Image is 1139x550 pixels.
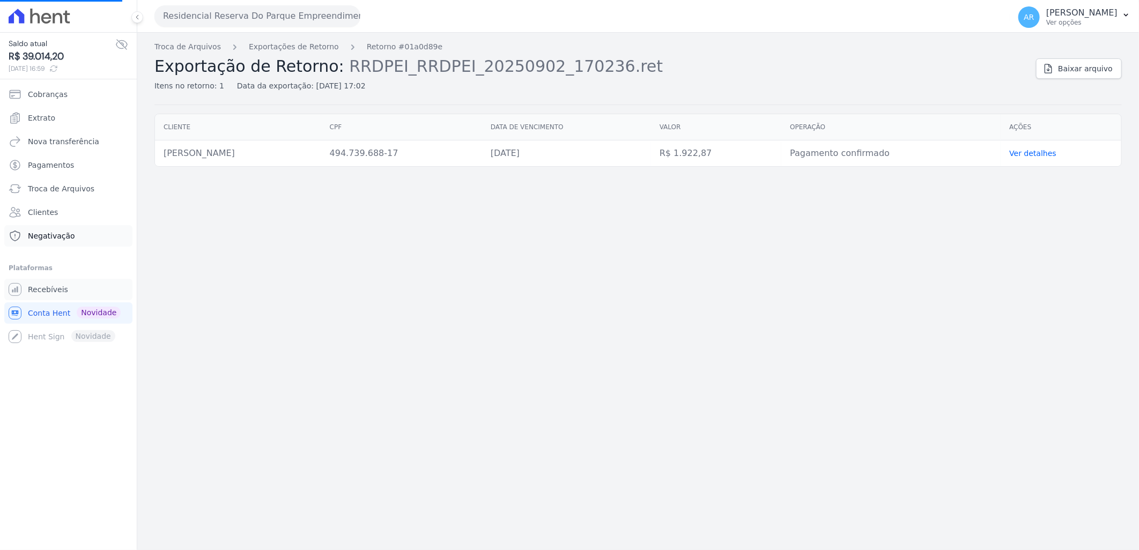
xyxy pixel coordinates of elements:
span: Cobranças [28,89,68,100]
td: [PERSON_NAME] [155,140,321,167]
a: Troca de Arquivos [154,41,221,53]
span: Saldo atual [9,38,115,49]
a: Baixar arquivo [1036,58,1122,79]
th: Valor [651,114,781,140]
span: Pagamentos [28,160,74,170]
a: Clientes [4,202,132,223]
div: Itens no retorno: 1 [154,80,224,92]
span: RRDPEI_RRDPEI_20250902_170236.ret [349,56,663,76]
a: Conta Hent Novidade [4,302,132,324]
th: Operação [781,114,1001,140]
td: 494.739.688-17 [321,140,482,167]
a: Pagamentos [4,154,132,176]
th: Ações [1001,114,1121,140]
td: Pagamento confirmado [781,140,1001,167]
a: Troca de Arquivos [4,178,132,199]
p: Ver opções [1046,18,1118,27]
span: Conta Hent [28,308,70,318]
a: Exportações de Retorno [249,41,339,53]
span: Clientes [28,207,58,218]
a: Cobranças [4,84,132,105]
a: Ver detalhes [1009,149,1056,158]
span: Nova transferência [28,136,99,147]
a: Negativação [4,225,132,247]
button: AR [PERSON_NAME] Ver opções [1010,2,1139,32]
span: R$ 39.014,20 [9,49,115,64]
td: [DATE] [482,140,651,167]
span: Negativação [28,231,75,241]
th: Data de vencimento [482,114,651,140]
a: Recebíveis [4,279,132,300]
th: CPF [321,114,482,140]
th: Cliente [155,114,321,140]
span: Recebíveis [28,284,68,295]
td: R$ 1.922,87 [651,140,781,167]
a: Retorno #01a0d89e [367,41,443,53]
p: [PERSON_NAME] [1046,8,1118,18]
a: Extrato [4,107,132,129]
a: Nova transferência [4,131,132,152]
div: Plataformas [9,262,128,274]
button: Residencial Reserva Do Parque Empreendimento Imobiliario LTDA [154,5,360,27]
span: [DATE] 16:59 [9,64,115,73]
span: Exportação de Retorno: [154,57,344,76]
span: Baixar arquivo [1058,63,1113,74]
nav: Breadcrumb [154,41,1027,53]
span: Novidade [77,307,121,318]
span: Extrato [28,113,55,123]
div: Data da exportação: [DATE] 17:02 [237,80,366,92]
span: Troca de Arquivos [28,183,94,194]
nav: Sidebar [9,84,128,347]
span: AR [1024,13,1034,21]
